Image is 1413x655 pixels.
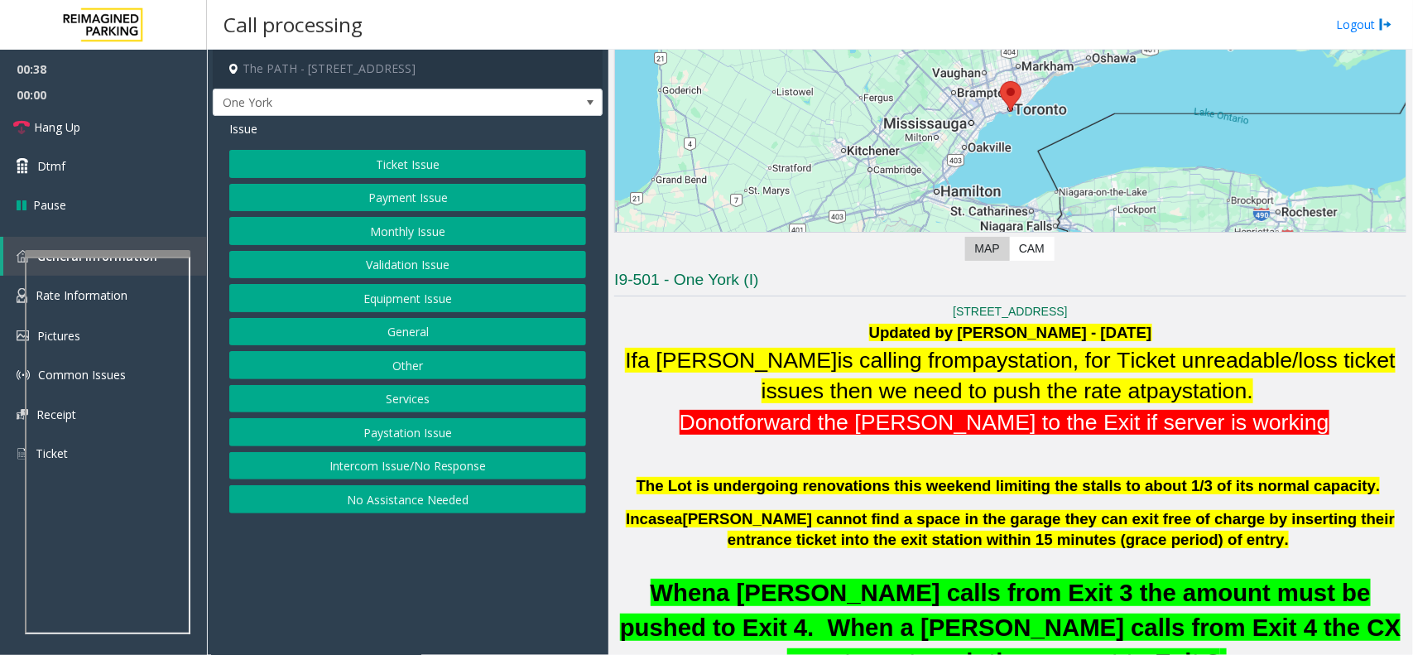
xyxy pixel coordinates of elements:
span: station [1182,378,1247,403]
span: In [626,510,640,527]
span: case [640,510,675,527]
span: a [PERSON_NAME] [637,348,837,373]
span: a [674,510,682,527]
img: 'icon' [17,288,27,303]
b: Updated by [PERSON_NAME] - [DATE] [869,324,1152,341]
button: General [229,318,586,346]
span: Hang Up [34,118,80,136]
img: 'icon' [17,250,29,262]
img: 'icon' [17,330,29,341]
label: Map [965,237,1010,261]
span: When [651,579,717,606]
h3: Call processing [215,4,371,45]
span: Issue [229,120,257,137]
span: . [1247,378,1253,403]
span: the [PERSON_NAME] to the Exit if server is working [818,410,1329,435]
button: Paystation Issue [229,418,586,446]
button: Validation Issue [229,251,586,279]
button: Monthly Issue [229,217,586,245]
button: Ticket Issue [229,150,586,178]
span: One York [214,89,524,116]
img: 'icon' [17,446,27,461]
span: If [625,348,637,373]
span: Dtmf [37,157,65,175]
img: 'icon' [17,409,28,420]
a: General Information [3,237,207,276]
img: 'icon' [17,368,30,382]
h3: I9-501 - One York (I) [614,269,1406,296]
span: [PERSON_NAME] cannot find a space in the garage they can exit free of charge by inserting their e... [683,510,1395,548]
span: General Information [37,248,157,264]
button: Payment Issue [229,184,586,212]
span: ot [720,410,738,435]
label: CAM [1009,237,1055,261]
span: pay [1146,378,1182,403]
a: [STREET_ADDRESS] [953,305,1067,318]
span: station, for Ticket unreadable/loss ticket issues then we need to push the rate at [762,348,1396,403]
button: Other [229,351,586,379]
span: Do [680,410,708,435]
h4: The PATH - [STREET_ADDRESS] [213,50,603,89]
button: Intercom Issue/No Response [229,452,586,480]
span: is calling from [838,348,973,373]
span: pay [973,348,1008,373]
button: Services [229,385,586,413]
span: n [708,410,720,435]
span: forward [738,410,812,435]
span: The Lot is undergoing renovations this weekend limiting the stalls to about 1/3 of its normal cap... [637,477,1381,494]
button: No Assistance Needed [229,485,586,513]
div: The PATH - One York Street, Toronto, ON [1000,81,1021,112]
button: Equipment Issue [229,284,586,312]
a: Logout [1336,16,1392,33]
img: logout [1379,16,1392,33]
span: Pause [33,196,66,214]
